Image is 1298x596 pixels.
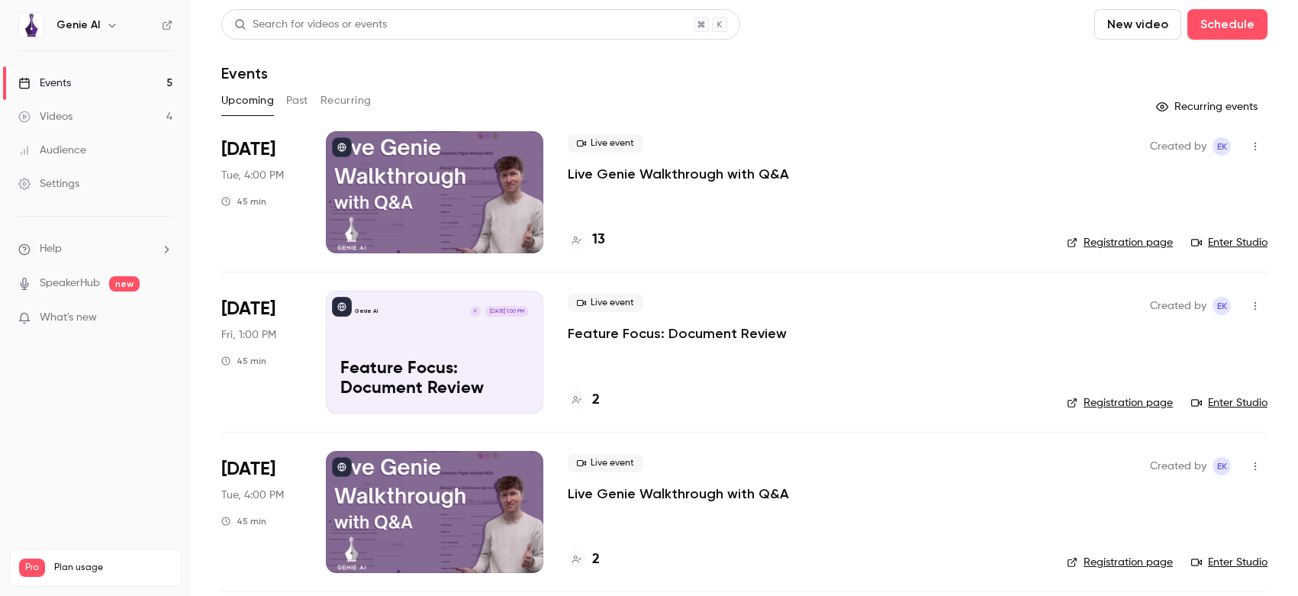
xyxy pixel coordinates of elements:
[568,324,787,343] a: Feature Focus: Document Review
[1213,297,1231,315] span: Ed Kendall
[1067,555,1173,570] a: Registration page
[221,168,284,183] span: Tue, 4:00 PM
[568,134,643,153] span: Live event
[18,76,71,91] div: Events
[40,241,62,257] span: Help
[221,488,284,503] span: Tue, 4:00 PM
[19,13,43,37] img: Genie AI
[568,485,789,503] a: Live Genie Walkthrough with Q&A
[221,137,275,162] span: [DATE]
[568,230,605,250] a: 13
[568,165,789,183] a: Live Genie Walkthrough with Q&A
[56,18,100,33] h6: Genie AI
[1217,137,1227,156] span: EK
[221,89,274,113] button: Upcoming
[286,89,308,113] button: Past
[18,109,72,124] div: Videos
[54,562,172,574] span: Plan usage
[145,579,150,588] span: 4
[568,454,643,472] span: Live event
[19,577,48,591] p: Videos
[221,457,275,482] span: [DATE]
[1213,137,1231,156] span: Ed Kendall
[568,294,643,312] span: Live event
[221,64,268,82] h1: Events
[592,549,600,570] h4: 2
[18,176,79,192] div: Settings
[221,195,266,208] div: 45 min
[145,577,172,591] p: / 150
[18,143,86,158] div: Audience
[469,305,482,317] div: C
[1150,457,1206,475] span: Created by
[1191,555,1267,570] a: Enter Studio
[19,559,45,577] span: Pro
[221,297,275,321] span: [DATE]
[1217,457,1227,475] span: EK
[221,515,266,527] div: 45 min
[326,291,543,413] a: Feature Focus: Document ReviewGenie AIC[DATE] 1:00 PMFeature Focus: Document Review
[568,390,600,411] a: 2
[1150,137,1206,156] span: Created by
[1191,395,1267,411] a: Enter Studio
[221,451,301,573] div: Aug 19 Tue, 4:00 PM (Europe/London)
[1067,235,1173,250] a: Registration page
[340,359,529,399] p: Feature Focus: Document Review
[40,310,97,326] span: What's new
[18,241,172,257] li: help-dropdown-opener
[1191,235,1267,250] a: Enter Studio
[592,390,600,411] h4: 2
[234,17,387,33] div: Search for videos or events
[1067,395,1173,411] a: Registration page
[221,291,301,413] div: Aug 15 Fri, 1:00 PM (Europe/London)
[40,275,100,292] a: SpeakerHub
[109,276,140,292] span: new
[221,327,276,343] span: Fri, 1:00 PM
[1187,9,1267,40] button: Schedule
[1094,9,1181,40] button: New video
[154,311,172,325] iframe: Noticeable Trigger
[1213,457,1231,475] span: Ed Kendall
[485,306,528,317] span: [DATE] 1:00 PM
[1150,297,1206,315] span: Created by
[320,89,372,113] button: Recurring
[1149,95,1267,119] button: Recurring events
[568,549,600,570] a: 2
[355,308,378,315] p: Genie AI
[221,131,301,253] div: Aug 12 Tue, 4:00 PM (Europe/London)
[592,230,605,250] h4: 13
[221,355,266,367] div: 45 min
[1217,297,1227,315] span: EK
